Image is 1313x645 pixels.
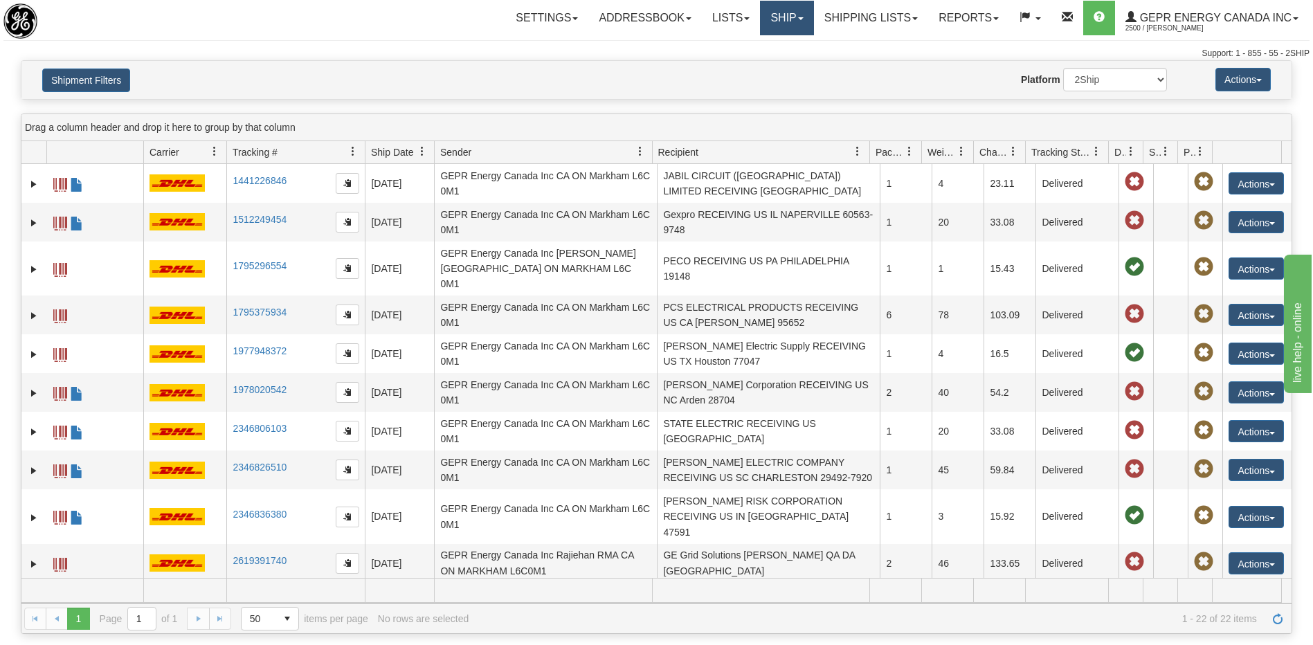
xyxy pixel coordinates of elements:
[984,242,1035,296] td: 15.43
[203,140,226,163] a: Carrier filter column settings
[233,555,287,566] a: 2619391740
[1125,343,1144,363] span: On time
[1149,145,1161,159] span: Shipment Issues
[336,553,359,574] button: Copy to clipboard
[1194,460,1213,479] span: Pickup Not Assigned
[150,423,205,440] img: 7 - DHL_Worldwide
[365,489,434,543] td: [DATE]
[1194,172,1213,192] span: Pickup Not Assigned
[434,544,657,583] td: GEPR Energy Canada Inc Rajiehan RMA CA ON MARKHAM L6C0M1
[3,3,37,39] img: logo2500.jpg
[150,260,205,278] img: 7 - DHL_Worldwide
[70,172,84,194] a: Commercial Invoice
[27,425,41,439] a: Expand
[984,203,1035,242] td: 33.08
[1035,296,1119,334] td: Delivered
[1125,257,1144,277] span: On time
[128,608,156,630] input: Page 1
[880,451,932,489] td: 1
[1229,257,1284,280] button: Actions
[880,412,932,451] td: 1
[1021,73,1060,87] label: Platform
[1031,145,1092,159] span: Tracking Status
[505,1,588,35] a: Settings
[657,164,880,203] td: JABIL CIRCUIT ([GEOGRAPHIC_DATA]) LIMITED RECEIVING [GEOGRAPHIC_DATA]
[233,423,287,434] a: 2346806103
[233,214,287,225] a: 1512249454
[1154,140,1177,163] a: Shipment Issues filter column settings
[434,489,657,543] td: GEPR Energy Canada Inc CA ON Markham L6C 0M1
[53,419,67,442] a: Label
[27,309,41,322] a: Expand
[880,296,932,334] td: 6
[1119,140,1143,163] a: Delivery Status filter column settings
[984,489,1035,543] td: 15.92
[440,145,471,159] span: Sender
[657,334,880,373] td: [PERSON_NAME] Electric Supply RECEIVING US TX Houston 77047
[932,296,984,334] td: 78
[984,296,1035,334] td: 103.09
[434,334,657,373] td: GEPR Energy Canada Inc CA ON Markham L6C 0M1
[241,607,299,630] span: Page sizes drop down
[150,508,205,525] img: 7 - DHL_Worldwide
[1035,373,1119,412] td: Delivered
[932,489,984,543] td: 3
[1035,489,1119,543] td: Delivered
[233,345,287,356] a: 1977948372
[898,140,921,163] a: Packages filter column settings
[27,216,41,230] a: Expand
[70,381,84,403] a: Commercial Invoice
[1125,421,1144,440] span: Late
[1229,420,1284,442] button: Actions
[1035,242,1119,296] td: Delivered
[932,451,984,489] td: 45
[984,451,1035,489] td: 59.84
[984,544,1035,583] td: 133.65
[1215,68,1271,91] button: Actions
[1194,506,1213,525] span: Pickup Not Assigned
[1229,172,1284,194] button: Actions
[150,174,205,192] img: 7 - DHL_Worldwide
[880,489,932,543] td: 1
[984,373,1035,412] td: 54.2
[657,242,880,296] td: PECO RECEIVING US PA PHILADELPHIA 19148
[365,242,434,296] td: [DATE]
[932,412,984,451] td: 20
[1194,257,1213,277] span: Pickup Not Assigned
[27,347,41,361] a: Expand
[1125,305,1144,324] span: Late
[365,544,434,583] td: [DATE]
[241,607,368,630] span: items per page
[365,412,434,451] td: [DATE]
[53,303,67,325] a: Label
[657,489,880,543] td: [PERSON_NAME] RISK CORPORATION RECEIVING US IN [GEOGRAPHIC_DATA] 47591
[932,334,984,373] td: 4
[233,175,287,186] a: 1441226846
[984,164,1035,203] td: 23.11
[53,552,67,574] a: Label
[250,612,268,626] span: 50
[760,1,813,35] a: Ship
[1194,211,1213,230] span: Pickup Not Assigned
[434,164,657,203] td: GEPR Energy Canada Inc CA ON Markham L6C 0M1
[814,1,928,35] a: Shipping lists
[1229,304,1284,326] button: Actions
[434,373,657,412] td: GEPR Energy Canada Inc CA ON Markham L6C 0M1
[53,342,67,364] a: Label
[880,544,932,583] td: 2
[628,140,652,163] a: Sender filter column settings
[876,145,905,159] span: Packages
[1125,552,1144,572] span: Late
[434,203,657,242] td: GEPR Energy Canada Inc CA ON Markham L6C 0M1
[365,334,434,373] td: [DATE]
[657,203,880,242] td: Gexpro RECEIVING US IL NAPERVILLE 60563-9748
[53,458,67,480] a: Label
[336,258,359,279] button: Copy to clipboard
[1194,343,1213,363] span: Pickup Not Assigned
[1085,140,1108,163] a: Tracking Status filter column settings
[42,69,130,92] button: Shipment Filters
[1194,421,1213,440] span: Pickup Not Assigned
[27,177,41,191] a: Expand
[276,608,298,630] span: select
[53,257,67,279] a: Label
